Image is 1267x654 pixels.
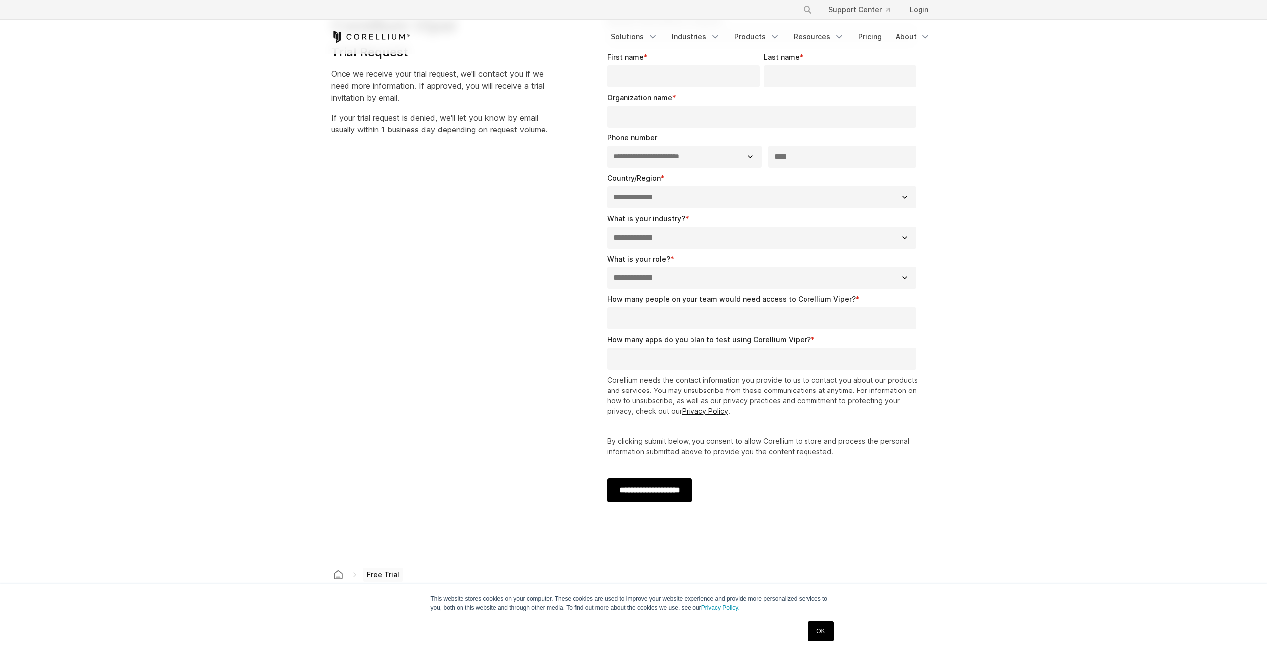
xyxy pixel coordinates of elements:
a: Support Center [820,1,898,19]
span: Free Trial [363,568,403,582]
span: First name [607,53,644,61]
span: How many people on your team would need access to Corellium Viper? [607,295,856,303]
span: Last name [764,53,800,61]
a: Privacy Policy. [701,604,740,611]
a: Corellium Home [331,31,410,43]
span: What is your role? [607,255,670,263]
button: Search [799,1,816,19]
a: OK [808,621,833,641]
a: Pricing [852,28,888,46]
a: Corellium home [329,568,347,582]
span: Country/Region [607,174,661,182]
span: How many apps do you plan to test using Corellium Viper? [607,335,811,344]
a: Industries [666,28,726,46]
span: Phone number [607,133,657,142]
div: Navigation Menu [605,28,936,46]
span: Organization name [607,93,672,102]
a: Products [728,28,786,46]
span: Once we receive your trial request, we'll contact you if we need more information. If approved, y... [331,69,544,103]
a: Login [902,1,936,19]
p: By clicking submit below, you consent to allow Corellium to store and process the personal inform... [607,436,921,457]
div: Navigation Menu [791,1,936,19]
span: If your trial request is denied, we'll let you know by email usually within 1 business day depend... [331,113,548,134]
a: Privacy Policy [682,407,728,415]
a: About [890,28,936,46]
p: Corellium needs the contact information you provide to us to contact you about our products and s... [607,375,921,416]
a: Solutions [605,28,664,46]
a: Resources [788,28,850,46]
span: What is your industry? [607,214,685,223]
p: This website stores cookies on your computer. These cookies are used to improve your website expe... [431,594,837,612]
